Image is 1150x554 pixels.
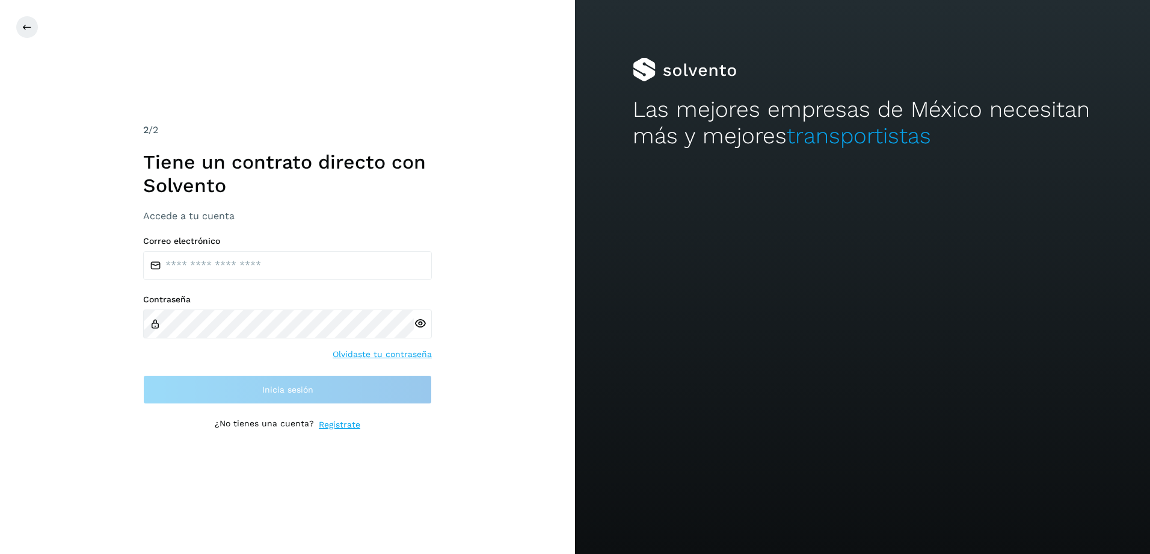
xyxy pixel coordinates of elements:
span: 2 [143,124,149,135]
h3: Accede a tu cuenta [143,210,432,222]
p: ¿No tienes una cuenta? [215,419,314,431]
span: transportistas [787,123,931,149]
span: Inicia sesión [262,385,313,394]
a: Olvidaste tu contraseña [333,348,432,361]
h1: Tiene un contrato directo con Solvento [143,151,432,197]
div: /2 [143,123,432,137]
label: Contraseña [143,294,432,305]
h2: Las mejores empresas de México necesitan más y mejores [633,96,1093,150]
label: Correo electrónico [143,236,432,246]
a: Regístrate [319,419,360,431]
button: Inicia sesión [143,375,432,404]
